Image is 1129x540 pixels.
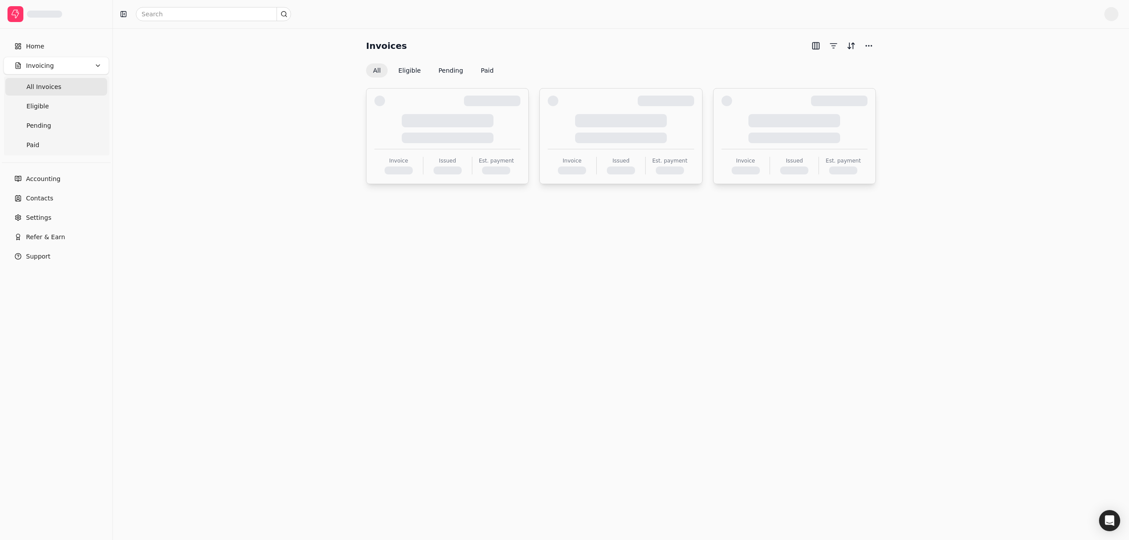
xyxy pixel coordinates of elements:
div: Est. payment [652,157,688,165]
a: Accounting [4,170,109,188]
div: Invoice [736,157,755,165]
div: Invoice [389,157,408,165]
h2: Invoices [366,39,407,53]
span: Settings [26,213,51,222]
button: Invoicing [4,57,109,74]
span: Eligible [26,102,49,111]
button: Refer & Earn [4,228,109,246]
a: Eligible [5,97,107,115]
span: Contacts [26,194,53,203]
div: Issued [613,157,630,165]
button: Sort [844,39,858,53]
span: All Invoices [26,82,61,92]
div: Est. payment [826,157,861,165]
div: Open Intercom Messenger [1099,510,1120,531]
a: Home [4,37,109,55]
div: Invoice [563,157,582,165]
span: Paid [26,141,39,150]
a: Pending [5,117,107,134]
button: Support [4,248,109,265]
div: Invoice filter options [366,63,501,78]
button: Paid [474,63,501,78]
span: Pending [26,121,51,130]
a: All Invoices [5,78,107,96]
span: Accounting [26,174,60,184]
div: Issued [439,157,456,165]
button: More [862,39,876,53]
span: Invoicing [26,61,54,70]
div: Issued [786,157,803,165]
button: Eligible [391,63,428,78]
button: Pending [431,63,470,78]
a: Paid [5,136,107,154]
span: Support [26,252,50,261]
span: Home [26,42,44,51]
a: Settings [4,209,109,226]
div: Est. payment [479,157,514,165]
a: Contacts [4,189,109,207]
input: Search [136,7,291,21]
button: All [366,63,388,78]
span: Refer & Earn [26,233,65,242]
